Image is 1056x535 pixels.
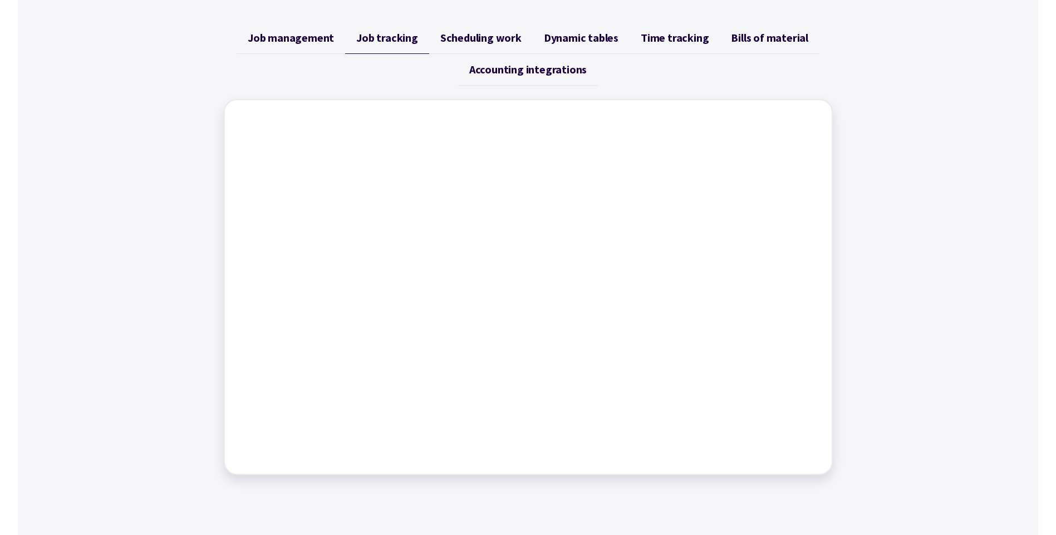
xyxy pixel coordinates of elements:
span: Scheduling work [440,31,522,44]
span: Job tracking [356,31,418,44]
span: Job management [248,31,334,44]
span: Dynamic tables [544,31,618,44]
span: Time tracking [641,31,709,44]
span: Bills of material [731,31,808,44]
iframe: Factory - Tracking jobs using Workflow [236,111,821,463]
span: Accounting integrations [469,63,587,76]
iframe: Chat Widget [871,415,1056,535]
